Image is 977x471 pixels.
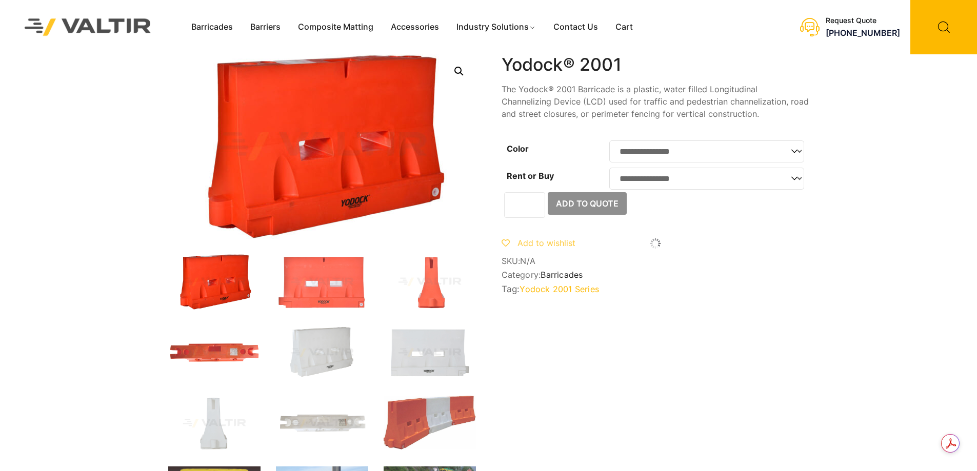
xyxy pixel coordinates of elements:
[384,396,476,449] img: yodock-2001-barrier-7.jpg
[541,270,583,280] a: Barricades
[384,254,476,310] img: 2001_Org_Side.jpg
[276,254,368,310] img: 2001_Org_Front.jpg
[289,19,382,35] a: Composite Matting
[507,144,529,154] label: Color
[502,284,809,294] span: Tag:
[11,5,165,49] img: Valtir Rentals
[826,28,900,38] a: [PHONE_NUMBER]
[607,19,642,35] a: Cart
[276,325,368,380] img: 2001_Nat_3Q-1.jpg
[242,19,289,35] a: Barriers
[545,19,607,35] a: Contact Us
[502,270,809,280] span: Category:
[502,54,809,75] h1: Yodock® 2001
[548,192,627,215] button: Add to Quote
[183,19,242,35] a: Barricades
[382,19,448,35] a: Accessories
[507,171,554,181] label: Rent or Buy
[448,19,545,35] a: Industry Solutions
[168,254,261,310] img: 2001_Org_3Q-1.jpg
[168,396,261,451] img: 2001_Nat_Side.jpg
[826,16,900,25] div: Request Quote
[502,256,809,266] span: SKU:
[384,325,476,380] img: 2001_Nat_Front.jpg
[502,83,809,120] p: The Yodock® 2001 Barricade is a plastic, water filled Longitudinal Channelizing Device (LCD) used...
[276,396,368,451] img: 2001_Nat_Top.jpg
[168,325,261,380] img: 2001_Org_Top.jpg
[520,256,535,266] span: N/A
[504,192,545,218] input: Product quantity
[520,284,599,294] a: Yodock 2001 Series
